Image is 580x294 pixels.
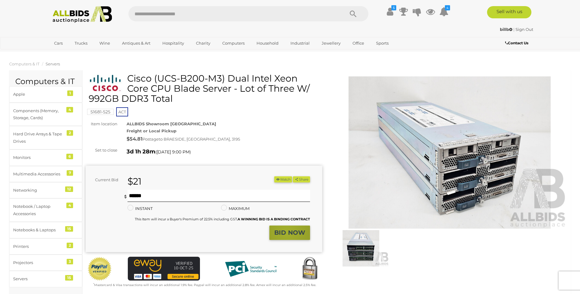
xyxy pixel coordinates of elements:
a: Sign Out [515,27,533,32]
a: Notebook / Laptop Accessories 4 [9,198,82,222]
i: $ [391,5,396,10]
a: Monitors 6 [9,149,82,166]
div: 15 [65,275,73,281]
a: Projectors 3 [9,255,82,271]
strong: BID NOW [274,229,305,236]
span: to BRAESIDE, [GEOGRAPHIC_DATA], 3195 [159,137,240,141]
b: Contact Us [505,41,528,45]
img: PCI DSS compliant [220,257,281,281]
img: Cisco (UCS-B200-M3) Dual Intel Xeon Core CPU Blade Server - Lot of Three W/ 992GB DDR3 Total [331,76,568,229]
a: 51681-525 [87,109,114,114]
img: eWAY Payment Gateway [128,257,200,281]
div: 1 [67,90,73,96]
span: ACT [116,107,128,116]
a: Hard Drive Arrays & Tape Drives 2 [9,126,82,149]
div: 7 [67,170,73,176]
div: 2 [67,243,73,248]
span: ( ) [155,149,191,154]
a: Contact Us [505,40,530,46]
a: Charity [192,38,214,48]
a: Office [349,38,368,48]
div: 6 [66,154,73,159]
div: Networking [13,187,64,194]
img: Secured by Rapid SSL [297,257,322,281]
div: 3 [67,259,73,264]
button: Watch [274,176,292,183]
img: Cisco (UCS-B200-M3) Dual Intel Xeon Core CPU Blade Server - Lot of Three W/ 992GB DDR3 Total [333,230,389,266]
a: Apple 1 [9,86,82,102]
a: Cars [50,38,67,48]
div: 4 [66,107,73,112]
div: Current Bid [86,176,123,183]
label: MAXIMUM [221,205,249,212]
button: Share [293,176,310,183]
span: | [513,27,515,32]
small: This Item will incur a Buyer's Premium of 22.5% including GST. [135,217,310,221]
div: Notebook / Laptop Accessories [13,203,64,217]
div: Multimedia Accessories [13,171,64,178]
strong: 3d 1h 28m [127,148,155,155]
a: Antiques & Art [118,38,154,48]
div: 4 [66,203,73,208]
div: Printers [13,243,64,250]
a: Computers & IT [9,61,39,66]
li: Watch this item [274,176,292,183]
img: Cisco (UCS-B200-M3) Dual Intel Xeon Core CPU Blade Server - Lot of Three W/ 992GB DDR3 Total [89,75,123,92]
small: Mastercard & Visa transactions will incur an additional 1.9% fee. Paypal will incur an additional... [93,283,316,287]
div: Postage [127,135,322,144]
a: billb [500,27,513,32]
a: Networking 12 [9,182,82,198]
a: Servers [46,61,60,66]
button: Search [338,6,368,21]
div: Set to close [81,147,122,154]
div: 12 [65,186,73,192]
strong: $21 [127,176,142,187]
div: 2 [67,130,73,136]
i: 4 [445,5,450,10]
div: Notebooks & Laptops [13,226,64,233]
strong: $54.81 [127,136,142,142]
div: 15 [65,226,73,232]
a: Components (Memory, Storage, Cards) 4 [9,103,82,126]
label: INSTANT [127,205,153,212]
div: Servers [13,275,64,282]
div: Item location [81,120,122,127]
a: Household [253,38,283,48]
a: Computers [218,38,249,48]
a: 4 [439,6,449,17]
img: Official PayPal Seal [87,257,112,281]
a: [GEOGRAPHIC_DATA] [50,48,102,58]
a: Trucks [71,38,91,48]
div: Hard Drive Arrays & Tape Drives [13,130,64,145]
div: Projectors [13,259,64,266]
strong: Freight or Local Pickup [127,128,176,133]
a: Wine [95,38,114,48]
a: Notebooks & Laptops 15 [9,222,82,238]
mark: 51681-525 [87,109,114,115]
div: Apple [13,91,64,98]
a: Sell with us [487,6,531,18]
b: A WINNING BID IS A BINDING CONTRACT [238,217,310,221]
button: BID NOW [269,226,310,240]
a: $ [386,6,395,17]
a: Hospitality [158,38,188,48]
a: Servers 15 [9,271,82,287]
strong: ALLBIDS Showroom [GEOGRAPHIC_DATA] [127,121,216,126]
div: Monitors [13,154,64,161]
strong: billb [500,27,512,32]
h2: Computers & IT [15,77,76,86]
div: Components (Memory, Storage, Cards) [13,107,64,122]
a: Industrial [286,38,314,48]
h1: Cisco (UCS-B200-M3) Dual Intel Xeon Core CPU Blade Server - Lot of Three W/ 992GB DDR3 Total [89,73,321,104]
a: Multimedia Accessories 7 [9,166,82,182]
a: Jewellery [318,38,345,48]
a: Sports [372,38,393,48]
span: [DATE] 9:00 PM [157,149,190,155]
a: Printers 2 [9,238,82,255]
img: Allbids.com.au [49,6,116,23]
